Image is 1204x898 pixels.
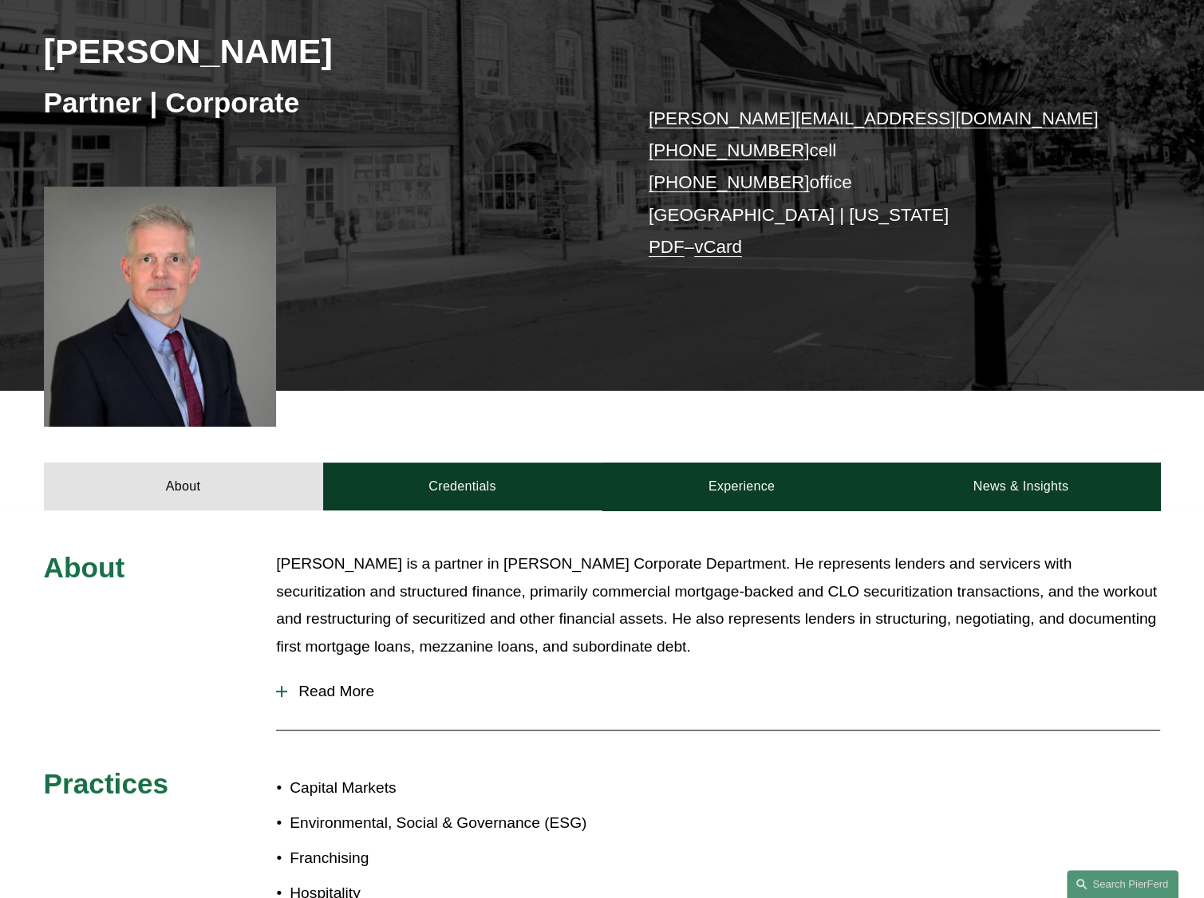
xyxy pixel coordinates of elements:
[649,172,810,192] a: [PHONE_NUMBER]
[44,768,169,799] span: Practices
[694,237,742,257] a: vCard
[276,550,1160,660] p: [PERSON_NAME] is a partner in [PERSON_NAME] Corporate Department. He represents lenders and servi...
[649,108,1099,128] a: [PERSON_NAME][EMAIL_ADDRESS][DOMAIN_NAME]
[290,845,602,872] p: Franchising
[44,30,602,72] h2: [PERSON_NAME]
[290,809,602,837] p: Environmental, Social & Governance (ESG)
[881,463,1160,510] a: News & Insights
[287,683,1160,700] span: Read More
[44,85,602,120] h3: Partner | Corporate
[602,463,882,510] a: Experience
[276,671,1160,712] button: Read More
[290,774,602,802] p: Capital Markets
[1067,870,1178,898] a: Search this site
[649,103,1114,264] p: cell office [GEOGRAPHIC_DATA] | [US_STATE] –
[649,237,685,257] a: PDF
[323,463,602,510] a: Credentials
[649,140,810,160] a: [PHONE_NUMBER]
[44,463,323,510] a: About
[44,552,125,583] span: About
